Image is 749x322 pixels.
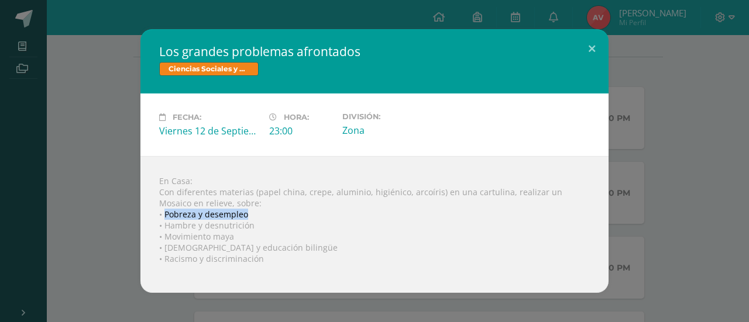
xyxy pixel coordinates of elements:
div: 23:00 [269,124,333,137]
span: Ciencias Sociales y Formación Ciudadana [159,62,259,76]
span: Hora: [284,113,309,122]
h2: Los grandes problemas afrontados [159,43,590,60]
span: Fecha: [173,113,201,122]
div: Zona [342,124,443,137]
button: Close (Esc) [575,29,609,69]
div: Viernes 12 de Septiembre [159,124,260,137]
label: División: [342,112,443,121]
div: En Casa: Con diferentes materias (papel china, crepe, aluminio, higiénico, arcoíris) en una cartu... [140,156,609,293]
